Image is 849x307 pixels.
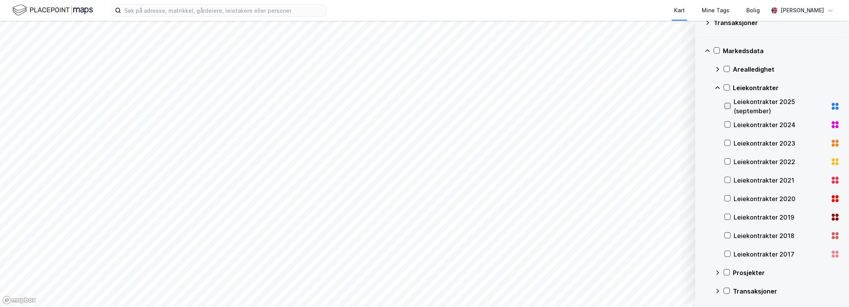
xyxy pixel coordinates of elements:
[734,231,827,240] div: Leiekontrakter 2018
[734,250,827,259] div: Leiekontrakter 2017
[733,287,840,296] div: Transaksjoner
[734,213,827,222] div: Leiekontrakter 2019
[733,65,840,74] div: Arealledighet
[781,6,824,15] div: [PERSON_NAME]
[714,18,840,27] div: Transaksjoner
[674,6,685,15] div: Kart
[734,120,827,129] div: Leiekontrakter 2024
[723,46,840,55] div: Markedsdata
[734,97,827,116] div: Leiekontrakter 2025 (september)
[734,139,827,148] div: Leiekontrakter 2023
[2,296,36,305] a: Mapbox homepage
[734,157,827,166] div: Leiekontrakter 2022
[12,3,93,17] img: logo.f888ab2527a4732fd821a326f86c7f29.svg
[733,268,840,277] div: Prosjekter
[733,83,840,92] div: Leiekontrakter
[746,6,760,15] div: Bolig
[702,6,729,15] div: Mine Tags
[734,194,827,203] div: Leiekontrakter 2020
[121,5,326,16] input: Søk på adresse, matrikkel, gårdeiere, leietakere eller personer
[734,176,827,185] div: Leiekontrakter 2021
[811,270,849,307] iframe: Chat Widget
[811,270,849,307] div: Kontrollprogram for chat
